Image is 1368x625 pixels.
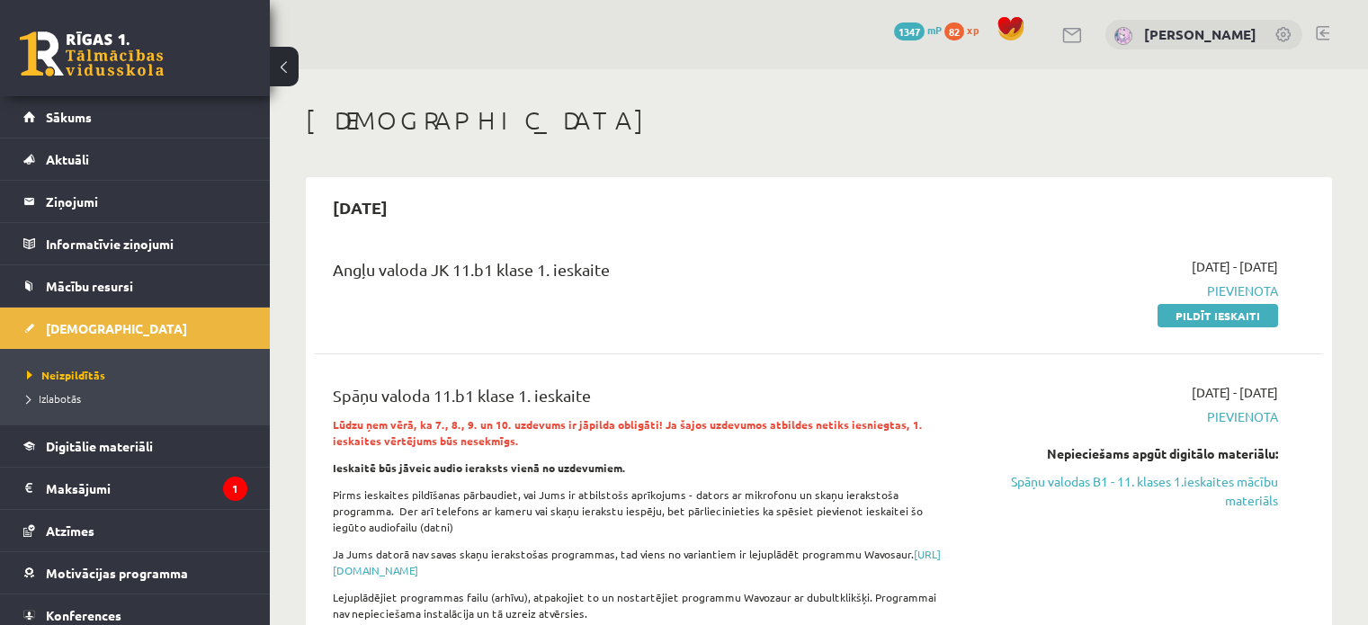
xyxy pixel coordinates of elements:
[46,565,188,581] span: Motivācijas programma
[1114,27,1132,45] img: Alisa Gerbe
[1144,25,1256,43] a: [PERSON_NAME]
[46,468,247,509] legend: Maksājumi
[46,320,187,336] span: [DEMOGRAPHIC_DATA]
[981,407,1278,426] span: Pievienota
[944,22,964,40] span: 82
[894,22,942,37] a: 1347 mP
[23,510,247,551] a: Atzīmes
[967,22,979,37] span: xp
[306,105,1332,136] h1: [DEMOGRAPHIC_DATA]
[333,487,954,535] p: Pirms ieskaites pildīšanas pārbaudiet, vai Jums ir atbilstošs aprīkojums - dators ar mikrofonu un...
[23,265,247,307] a: Mācību resursi
[46,223,247,264] legend: Informatīvie ziņojumi
[46,438,153,454] span: Digitālie materiāli
[20,31,164,76] a: Rīgas 1. Tālmācības vidusskola
[927,22,942,37] span: mP
[23,468,247,509] a: Maksājumi1
[23,223,247,264] a: Informatīvie ziņojumi
[23,308,247,349] a: [DEMOGRAPHIC_DATA]
[27,367,252,383] a: Neizpildītās
[333,589,954,621] p: Lejuplādējiet programmas failu (arhīvu), atpakojiet to un nostartējiet programmu Wavozaur ar dubu...
[223,477,247,501] i: 1
[981,444,1278,463] div: Nepieciešams apgūt digitālo materiālu:
[333,417,923,448] strong: Lūdzu ņem vērā, ka 7., 8., 9. un 10. uzdevums ir jāpilda obligāti! Ja šajos uzdevumos atbildes ne...
[23,138,247,180] a: Aktuāli
[23,425,247,467] a: Digitālie materiāli
[1192,257,1278,276] span: [DATE] - [DATE]
[46,151,89,167] span: Aktuāli
[333,546,954,578] p: Ja Jums datorā nav savas skaņu ierakstošas programmas, tad viens no variantiem ir lejuplādēt prog...
[46,181,247,222] legend: Ziņojumi
[333,547,941,577] a: [URL][DOMAIN_NAME]
[333,383,954,416] div: Spāņu valoda 11.b1 klase 1. ieskaite
[46,607,121,623] span: Konferences
[46,278,133,294] span: Mācību resursi
[894,22,925,40] span: 1347
[46,109,92,125] span: Sākums
[981,281,1278,300] span: Pievienota
[46,522,94,539] span: Atzīmes
[981,472,1278,510] a: Spāņu valodas B1 - 11. klases 1.ieskaites mācību materiāls
[944,22,988,37] a: 82 xp
[333,257,954,290] div: Angļu valoda JK 11.b1 klase 1. ieskaite
[27,390,252,406] a: Izlabotās
[27,368,105,382] span: Neizpildītās
[315,186,406,228] h2: [DATE]
[27,391,81,406] span: Izlabotās
[1158,304,1278,327] a: Pildīt ieskaiti
[23,96,247,138] a: Sākums
[23,181,247,222] a: Ziņojumi
[1192,383,1278,402] span: [DATE] - [DATE]
[23,552,247,594] a: Motivācijas programma
[333,460,626,475] strong: Ieskaitē būs jāveic audio ieraksts vienā no uzdevumiem.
